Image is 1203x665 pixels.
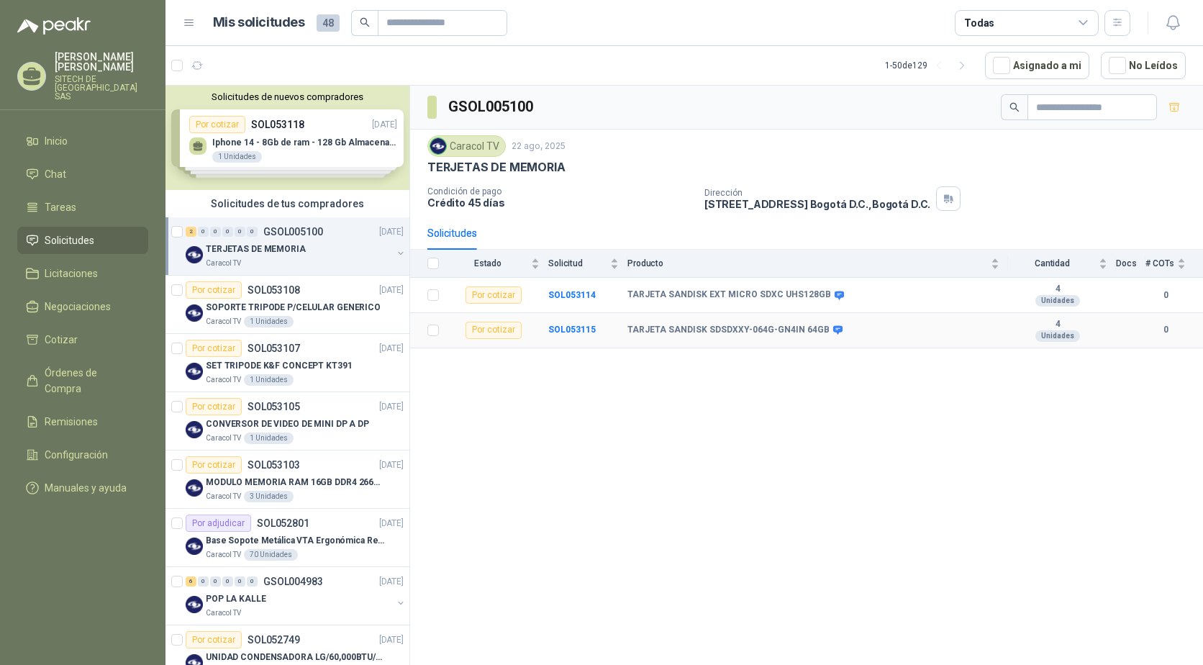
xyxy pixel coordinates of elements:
p: SOL052749 [248,635,300,645]
div: 70 Unidades [244,549,298,561]
div: Por cotizar [466,286,522,304]
p: Caracol TV [206,607,241,619]
th: Estado [448,250,548,278]
div: 1 Unidades [244,374,294,386]
a: SOL053114 [548,290,596,300]
div: Por cotizar [186,281,242,299]
span: Producto [627,258,988,268]
p: Caracol TV [206,374,241,386]
div: Por cotizar [186,398,242,415]
p: SET TRIPODE K&F CONCEPT KT391 [206,359,353,373]
p: Crédito 45 días [427,196,693,209]
img: Company Logo [430,138,446,154]
div: 1 Unidades [244,316,294,327]
h3: GSOL005100 [448,96,535,118]
th: Docs [1116,250,1145,278]
a: Tareas [17,194,148,221]
a: Licitaciones [17,260,148,287]
b: TARJETA SANDISK EXT MICRO SDXC UHS128GB [627,289,831,301]
a: Chat [17,160,148,188]
p: 22 ago, 2025 [512,140,566,153]
p: [DATE] [379,225,404,239]
p: UNIDAD CONDENSADORA LG/60,000BTU/220V/R410A: I [206,651,385,664]
p: [DATE] [379,284,404,297]
p: [DATE] [379,633,404,647]
img: Company Logo [186,538,203,555]
p: SITECH DE [GEOGRAPHIC_DATA] SAS [55,75,148,101]
div: 1 - 50 de 129 [885,54,973,77]
div: Caracol TV [427,135,506,157]
p: [DATE] [379,400,404,414]
span: Configuración [45,447,108,463]
img: Company Logo [186,421,203,438]
p: SOPORTE TRIPODE P/CELULAR GENERICO [206,301,381,315]
span: Manuales y ayuda [45,480,127,496]
div: 0 [198,227,209,237]
p: SOL052801 [257,518,309,528]
p: [DATE] [379,575,404,589]
p: Condición de pago [427,186,693,196]
p: SOL053105 [248,402,300,412]
th: Producto [627,250,1008,278]
div: Unidades [1035,295,1080,307]
a: 6 0 0 0 0 0 GSOL004983[DATE] Company LogoPOP LA KALLECaracol TV [186,573,407,619]
b: 4 [1008,319,1107,330]
a: 2 0 0 0 0 0 GSOL005100[DATE] Company LogoTERJETAS DE MEMORIACaracol TV [186,223,407,269]
span: Órdenes de Compra [45,365,135,397]
div: 3 Unidades [244,491,294,502]
span: 48 [317,14,340,32]
div: Unidades [1035,330,1080,342]
div: Solicitudes de tus compradores [165,190,409,217]
th: Cantidad [1008,250,1116,278]
span: Solicitud [548,258,607,268]
div: Por cotizar [186,456,242,474]
div: 0 [222,227,233,237]
div: 0 [198,576,209,587]
p: [DATE] [379,517,404,530]
span: Chat [45,166,66,182]
div: 0 [210,227,221,237]
p: MODULO MEMORIA RAM 16GB DDR4 2666 MHZ - PORTATIL [206,476,385,489]
p: SOL053108 [248,285,300,295]
p: POP LA KALLE [206,592,266,606]
span: Cantidad [1008,258,1096,268]
b: 0 [1145,289,1186,302]
p: Caracol TV [206,491,241,502]
a: Inicio [17,127,148,155]
span: Solicitudes [45,232,94,248]
img: Logo peakr [17,17,91,35]
img: Company Logo [186,479,203,497]
p: SOL053107 [248,343,300,353]
div: 0 [247,227,258,237]
a: Manuales y ayuda [17,474,148,502]
a: Remisiones [17,408,148,435]
span: Cotizar [45,332,78,348]
p: Caracol TV [206,316,241,327]
div: Por cotizar [186,340,242,357]
a: Solicitudes [17,227,148,254]
p: Caracol TV [206,549,241,561]
p: Dirección [704,188,930,198]
div: Por adjudicar [186,515,251,532]
div: 0 [235,576,245,587]
div: Solicitudes de nuevos compradoresPor cotizarSOL053118[DATE] Iphone 14 - 8Gb de ram - 128 Gb Almac... [165,86,409,190]
span: Tareas [45,199,76,215]
p: Caracol TV [206,433,241,444]
button: No Leídos [1101,52,1186,79]
a: Configuración [17,441,148,469]
p: [PERSON_NAME] [PERSON_NAME] [55,52,148,72]
b: 0 [1145,323,1186,337]
h1: Mis solicitudes [213,12,305,33]
p: Base Sopote Metálica VTA Ergonómica Retráctil para Portátil [206,534,385,548]
p: Caracol TV [206,258,241,269]
p: TERJETAS DE MEMORIA [427,160,566,175]
a: Negociaciones [17,293,148,320]
p: GSOL005100 [263,227,323,237]
a: Por adjudicarSOL052801[DATE] Company LogoBase Sopote Metálica VTA Ergonómica Retráctil para Portá... [165,509,409,567]
span: search [360,17,370,27]
p: SOL053103 [248,460,300,470]
img: Company Logo [186,596,203,613]
span: Negociaciones [45,299,111,315]
a: Por cotizarSOL053107[DATE] Company LogoSET TRIPODE K&F CONCEPT KT391Caracol TV1 Unidades [165,334,409,392]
